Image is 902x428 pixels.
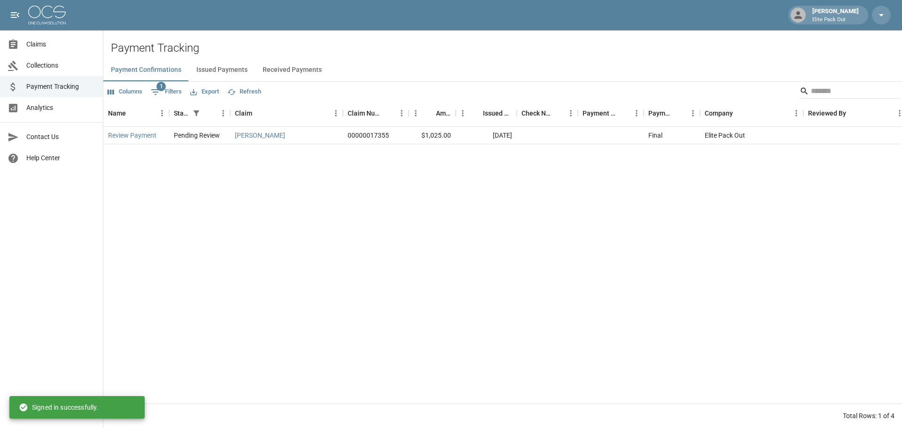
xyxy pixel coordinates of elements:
button: Sort [733,107,746,120]
div: Issued Date [456,100,517,126]
div: Pending Review [174,131,220,140]
button: Menu [395,106,409,120]
span: Claims [26,39,95,49]
div: [PERSON_NAME] [809,7,863,23]
p: Elite Pack Out [812,16,859,24]
div: Name [108,100,126,126]
button: Received Payments [255,59,329,81]
img: ocs-logo-white-transparent.png [28,6,66,24]
h2: Payment Tracking [111,41,902,55]
span: Payment Tracking [26,82,95,92]
div: Company [700,100,803,126]
span: Contact Us [26,132,95,142]
div: Name [103,100,169,126]
div: Status [169,100,230,126]
div: Claim [230,100,343,126]
button: Menu [686,106,700,120]
span: Help Center [26,153,95,163]
div: Claim Number [348,100,381,126]
a: [PERSON_NAME] [235,131,285,140]
button: Payment Confirmations [103,59,189,81]
div: Company [705,100,733,126]
button: Sort [381,107,395,120]
button: Show filters [190,107,203,120]
span: Analytics [26,103,95,113]
div: Status [174,100,190,126]
button: Menu [456,106,470,120]
div: Payment Type [648,100,673,126]
div: Issued Date [483,100,512,126]
a: Review Payment [108,131,156,140]
div: Total Rows: 1 of 4 [843,411,894,420]
div: Check Number [521,100,551,126]
button: Issued Payments [189,59,255,81]
div: Amount [409,100,456,126]
span: 1 [156,82,166,91]
div: Amount [436,100,451,126]
button: Sort [846,107,859,120]
button: Refresh [225,85,264,99]
div: Final [648,131,662,140]
div: Signed in successfully. [19,399,98,416]
button: Sort [470,107,483,120]
button: Sort [551,107,564,120]
button: Menu [564,106,578,120]
div: Claim [235,100,252,126]
div: Search [800,84,900,101]
button: Sort [126,107,139,120]
button: open drawer [6,6,24,24]
button: Menu [409,106,423,120]
div: Elite Pack Out [700,127,803,144]
div: Claim Number [343,100,409,126]
button: Sort [203,107,216,120]
button: Sort [252,107,265,120]
div: 00000017355 [348,131,389,140]
button: Export [188,85,221,99]
button: Sort [673,107,686,120]
div: Payment Method [583,100,616,126]
span: Collections [26,61,95,70]
div: dynamic tabs [103,59,902,81]
div: Payment Method [578,100,644,126]
div: Reviewed By [808,100,846,126]
button: Sort [423,107,436,120]
div: Check Number [517,100,578,126]
button: Show filters [148,85,184,100]
button: Select columns [105,85,145,99]
button: Menu [216,106,230,120]
div: [DATE] [456,127,517,144]
button: Menu [155,106,169,120]
button: Menu [630,106,644,120]
div: Payment Type [644,100,700,126]
button: Menu [329,106,343,120]
button: Sort [616,107,630,120]
div: $1,025.00 [409,127,456,144]
div: 1 active filter [190,107,203,120]
button: Menu [789,106,803,120]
